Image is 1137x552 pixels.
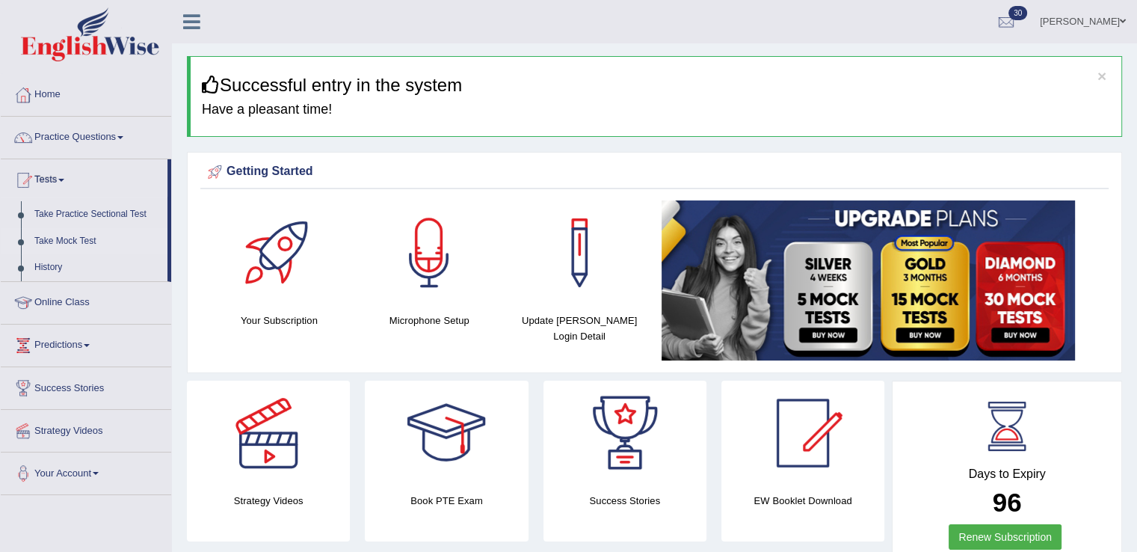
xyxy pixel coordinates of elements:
b: 96 [993,488,1022,517]
a: Take Mock Test [28,228,167,255]
a: Your Account [1,453,171,490]
h3: Successful entry in the system [202,76,1110,95]
h4: Update [PERSON_NAME] Login Detail [512,313,647,344]
h4: Strategy Videos [187,493,350,509]
h4: Book PTE Exam [365,493,528,509]
h4: Microphone Setup [362,313,497,328]
h4: Success Stories [543,493,706,509]
div: Getting Started [204,161,1105,183]
img: small5.jpg [662,200,1075,361]
h4: Days to Expiry [909,467,1105,481]
a: Online Class [1,282,171,319]
a: Predictions [1,325,171,362]
a: Home [1,74,171,111]
h4: Have a pleasant time! [202,102,1110,117]
a: Take Practice Sectional Test [28,201,167,228]
h4: EW Booklet Download [721,493,884,509]
span: 30 [1008,6,1027,20]
a: Success Stories [1,367,171,405]
h4: Your Subscription [212,313,347,328]
a: Practice Questions [1,117,171,154]
a: History [28,254,167,281]
button: × [1097,68,1106,84]
a: Tests [1,159,167,197]
a: Renew Subscription [949,524,1061,550]
a: Strategy Videos [1,410,171,447]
